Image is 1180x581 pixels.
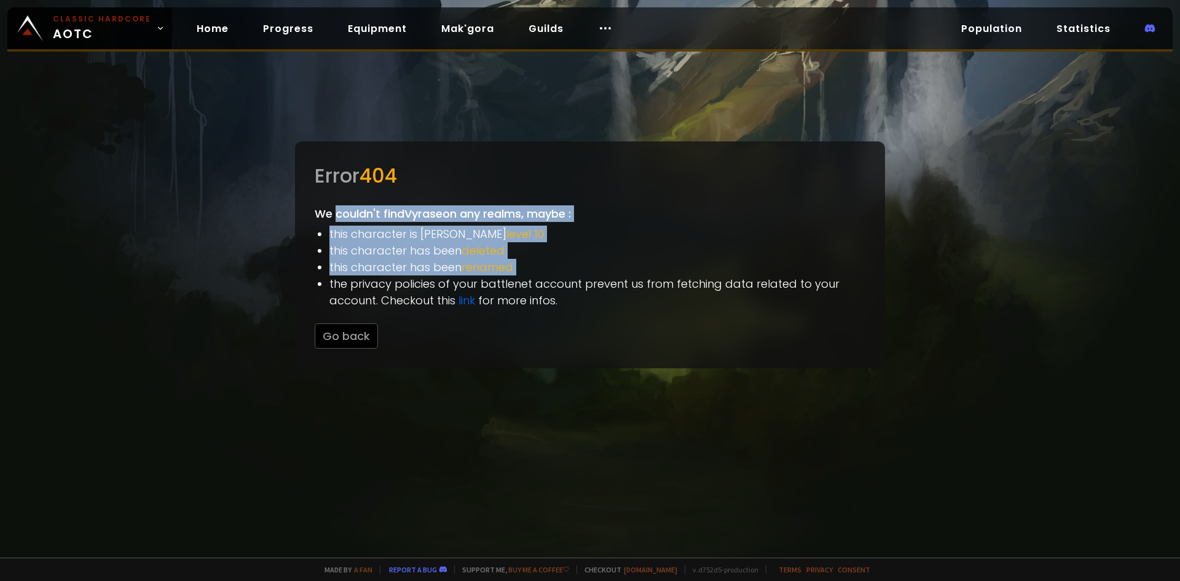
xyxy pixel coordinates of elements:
a: Terms [779,565,801,574]
span: AOTC [53,14,151,43]
a: [DOMAIN_NAME] [624,565,677,574]
a: Statistics [1047,16,1120,41]
li: the privacy policies of your battlenet account prevent us from fetching data related to your acco... [329,275,865,309]
a: link [458,293,475,308]
span: 404 [360,162,397,189]
span: Checkout [576,565,677,574]
li: this character has been [329,259,865,275]
span: renamed [462,259,513,275]
a: Privacy [806,565,833,574]
a: Buy me a coffee [508,565,569,574]
a: a fan [354,565,372,574]
a: Population [951,16,1032,41]
a: Classic HardcoreAOTC [7,7,172,49]
span: level 10 [506,226,544,242]
a: Consent [838,565,870,574]
a: Mak'gora [431,16,504,41]
a: Home [187,16,238,41]
div: We couldn't find Vyrase on any realms, maybe : [295,141,885,368]
button: Go back [315,323,378,349]
a: Guilds [519,16,573,41]
span: v. d752d5 - production [685,565,758,574]
div: Error [315,161,865,191]
a: Equipment [338,16,417,41]
a: Report a bug [389,565,437,574]
li: this character is [PERSON_NAME] [329,226,865,242]
li: this character has been [329,242,865,259]
span: Made by [317,565,372,574]
a: Progress [253,16,323,41]
small: Classic Hardcore [53,14,151,25]
a: Go back [315,328,378,344]
span: Support me, [454,565,569,574]
span: deleted [462,243,505,258]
